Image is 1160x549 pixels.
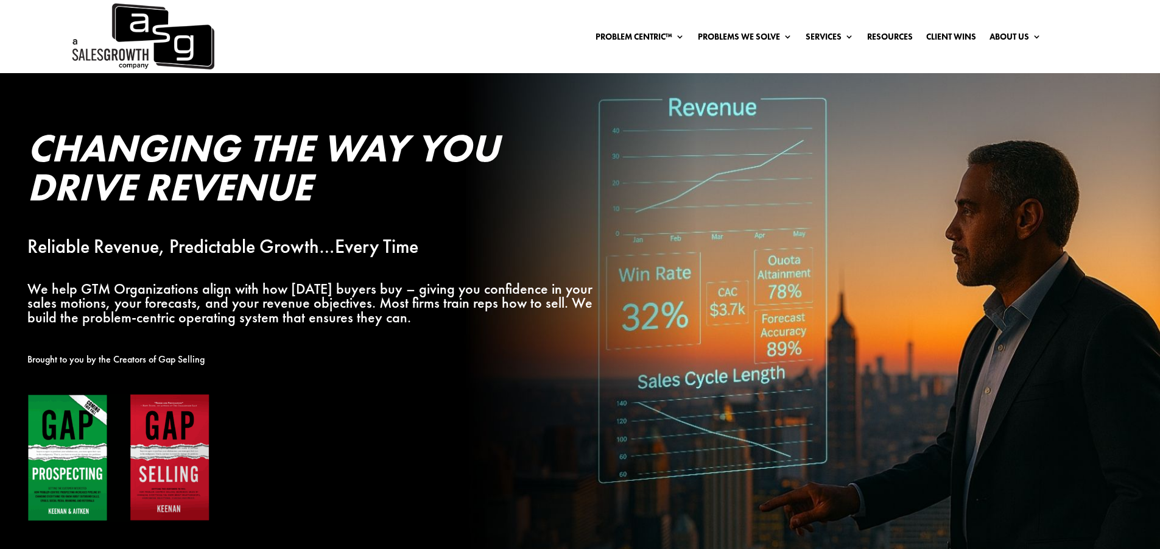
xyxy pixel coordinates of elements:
[27,129,599,213] h2: Changing the Way You Drive Revenue
[27,394,210,522] img: Gap Books
[27,239,599,254] p: Reliable Revenue, Predictable Growth…Every Time
[27,282,599,325] p: We help GTM Organizations align with how [DATE] buyers buy – giving you confidence in your sales ...
[990,32,1041,46] a: About Us
[27,352,599,367] p: Brought to you by the Creators of Gap Selling
[926,32,976,46] a: Client Wins
[698,32,792,46] a: Problems We Solve
[867,32,913,46] a: Resources
[806,32,854,46] a: Services
[596,32,684,46] a: Problem Centric™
